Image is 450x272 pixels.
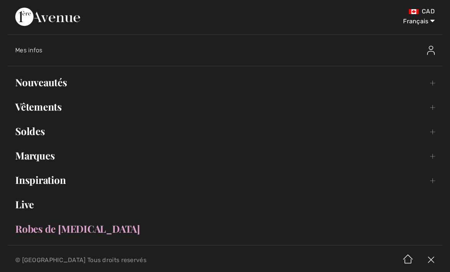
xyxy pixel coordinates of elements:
[8,98,442,115] a: Vêtements
[8,123,442,140] a: Soldes
[8,196,442,213] a: Live
[15,258,264,263] p: © [GEOGRAPHIC_DATA] Tous droits reservés
[8,220,442,237] a: Robes de [MEDICAL_DATA]
[265,8,435,15] div: CAD
[15,38,442,63] a: Mes infosMes infos
[8,74,442,91] a: Nouveautés
[15,47,43,54] span: Mes infos
[397,248,419,272] img: Accueil
[8,172,442,188] a: Inspiration
[15,8,80,26] img: 1ère Avenue
[419,248,442,272] img: X
[8,147,442,164] a: Marques
[427,46,435,55] img: Mes infos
